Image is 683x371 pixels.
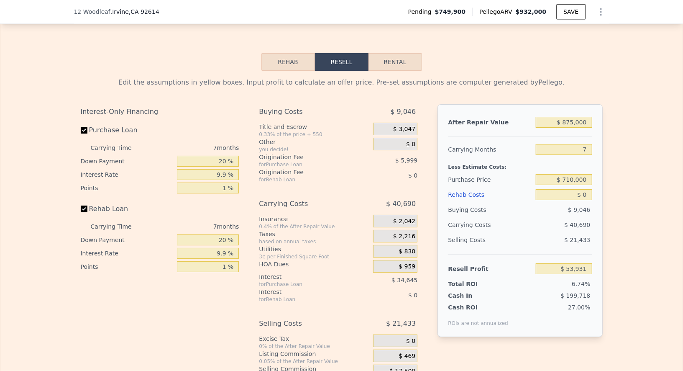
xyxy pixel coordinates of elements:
[406,141,415,148] span: $ 0
[386,316,416,331] span: $ 21,433
[148,141,239,155] div: 7 months
[74,8,110,16] span: 12 Woodleaf
[572,281,590,287] span: 6.74%
[448,217,500,232] div: Carrying Costs
[448,115,532,130] div: After Repair Value
[261,53,315,71] button: Rehab
[393,218,415,225] span: $ 2,042
[408,8,435,16] span: Pending
[81,127,87,134] input: Purchase Loan
[91,141,145,155] div: Carrying Time
[259,358,370,365] div: 0.05% of the After Repair Value
[91,220,145,233] div: Carrying Time
[81,77,603,88] div: Edit the assumptions in yellow boxes. Input profit to calculate an offer price. Pre-set assumptio...
[110,8,159,16] span: , Irvine
[259,343,370,350] div: 0% of the After Repair Value
[368,53,422,71] button: Rental
[560,292,590,299] span: $ 199,718
[259,104,352,119] div: Buying Costs
[448,157,592,172] div: Less Estimate Costs:
[259,131,370,138] div: 0.33% of the price + 550
[81,104,239,119] div: Interest-Only Financing
[390,104,416,119] span: $ 9,046
[448,202,532,217] div: Buying Costs
[516,8,547,15] span: $932,000
[399,353,415,360] span: $ 469
[259,335,370,343] div: Excise Tax
[564,237,590,243] span: $ 21,433
[259,146,370,153] div: you decide!
[259,245,370,253] div: Utilities
[448,312,508,327] div: ROIs are not annualized
[448,261,532,276] div: Resell Profit
[395,157,417,164] span: $ 5,999
[259,153,352,161] div: Origination Fee
[81,247,174,260] div: Interest Rate
[448,291,500,300] div: Cash In
[568,304,590,311] span: 27.00%
[393,126,415,133] span: $ 3,047
[259,316,352,331] div: Selling Costs
[81,201,174,216] label: Rehab Loan
[448,232,532,247] div: Selling Costs
[568,206,590,213] span: $ 9,046
[148,220,239,233] div: 7 months
[259,223,370,230] div: 0.4% of the After Repair Value
[259,138,370,146] div: Other
[564,222,590,228] span: $ 40,690
[259,230,370,238] div: Taxes
[81,155,174,168] div: Down Payment
[259,296,352,303] div: for Rehab Loan
[259,273,352,281] div: Interest
[259,288,352,296] div: Interest
[479,8,516,16] span: Pellego ARV
[81,260,174,273] div: Points
[556,4,586,19] button: SAVE
[406,338,415,345] span: $ 0
[408,292,417,299] span: $ 0
[259,215,370,223] div: Insurance
[259,281,352,288] div: for Purchase Loan
[259,350,370,358] div: Listing Commission
[259,161,352,168] div: for Purchase Loan
[81,123,174,138] label: Purchase Loan
[448,142,532,157] div: Carrying Months
[259,238,370,245] div: based on annual taxes
[448,280,500,288] div: Total ROI
[259,168,352,176] div: Origination Fee
[259,260,370,268] div: HOA Dues
[448,303,508,312] div: Cash ROI
[81,168,174,181] div: Interest Rate
[408,172,417,179] span: $ 0
[315,53,368,71] button: Resell
[393,233,415,240] span: $ 2,216
[259,176,352,183] div: for Rehab Loan
[391,277,417,283] span: $ 34,645
[448,187,532,202] div: Rehab Costs
[129,8,159,15] span: , CA 92614
[386,196,416,211] span: $ 40,690
[81,181,174,195] div: Points
[448,172,532,187] div: Purchase Price
[259,123,370,131] div: Title and Escrow
[399,248,415,255] span: $ 830
[81,206,87,212] input: Rehab Loan
[399,263,415,271] span: $ 959
[435,8,466,16] span: $749,900
[593,3,609,20] button: Show Options
[259,253,370,260] div: 3¢ per Finished Square Foot
[259,196,352,211] div: Carrying Costs
[81,233,174,247] div: Down Payment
